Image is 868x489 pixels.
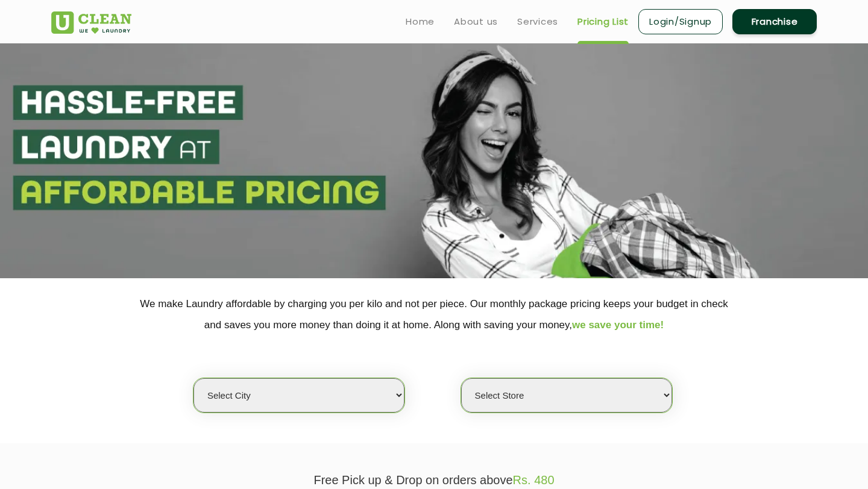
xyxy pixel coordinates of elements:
[406,14,435,29] a: Home
[577,14,629,29] a: Pricing List
[513,473,555,487] span: Rs. 480
[51,11,131,34] img: UClean Laundry and Dry Cleaning
[454,14,498,29] a: About us
[51,293,817,335] p: We make Laundry affordable by charging you per kilo and not per piece. Our monthly package pricin...
[732,9,817,34] a: Franchise
[572,319,664,331] span: we save your time!
[517,14,558,29] a: Services
[51,473,817,487] p: Free Pick up & Drop on orders above
[638,9,723,34] a: Login/Signup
